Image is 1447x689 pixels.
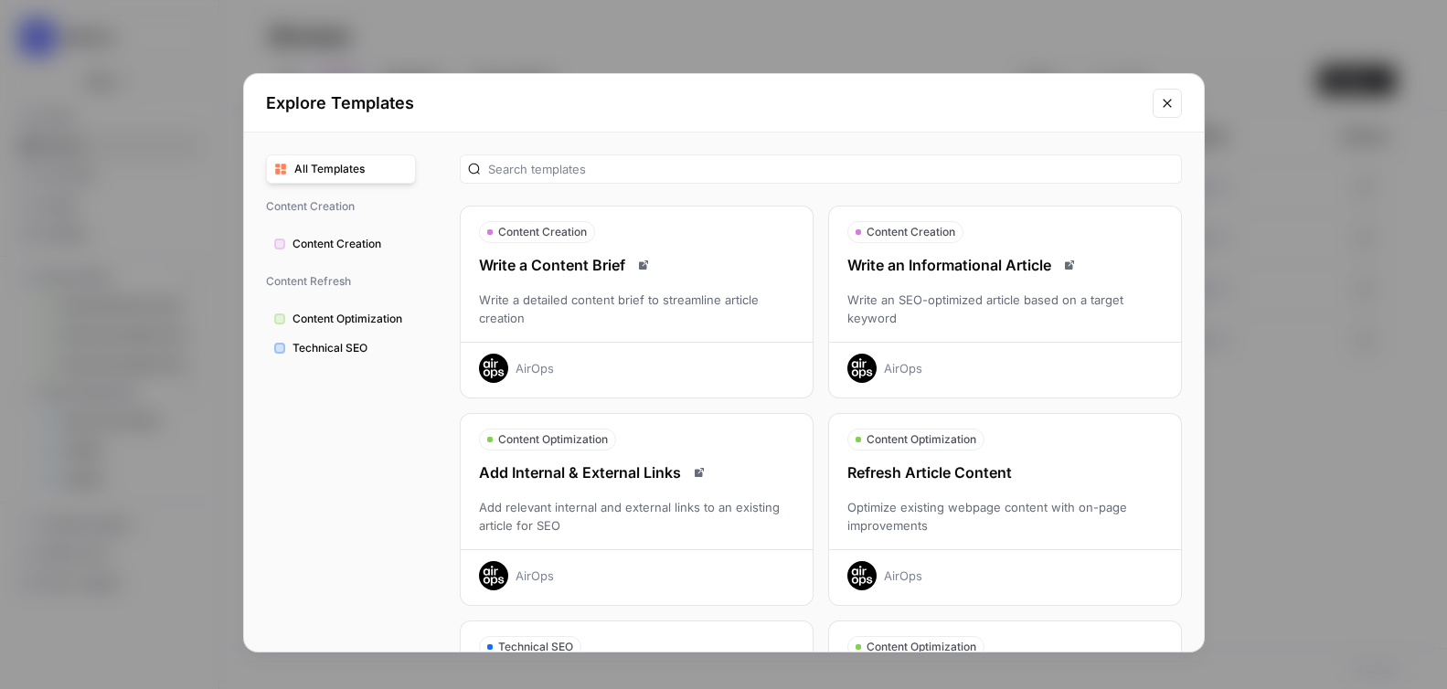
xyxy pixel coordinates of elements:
[867,639,976,655] span: Content Optimization
[829,498,1181,535] div: Optimize existing webpage content with on-page improvements
[829,291,1181,327] div: Write an SEO-optimized article based on a target keyword
[884,359,922,377] div: AirOps
[461,461,813,483] div: Add Internal & External Links
[828,206,1182,398] button: Content CreationWrite an Informational ArticleRead docsWrite an SEO-optimized article based on a ...
[266,304,416,334] button: Content Optimization
[460,206,814,398] button: Content CreationWrite a Content BriefRead docsWrite a detailed content brief to streamline articl...
[498,639,573,655] span: Technical SEO
[461,254,813,276] div: Write a Content Brief
[867,431,976,448] span: Content Optimization
[460,413,814,606] button: Content OptimizationAdd Internal & External LinksRead docsAdd relevant internal and external link...
[1153,89,1182,118] button: Close modal
[516,359,554,377] div: AirOps
[633,254,654,276] a: Read docs
[266,90,1142,116] h2: Explore Templates
[266,154,416,184] button: All Templates
[266,191,416,222] span: Content Creation
[516,567,554,585] div: AirOps
[688,461,710,483] a: Read docs
[266,266,416,297] span: Content Refresh
[461,498,813,535] div: Add relevant internal and external links to an existing article for SEO
[867,224,955,240] span: Content Creation
[829,461,1181,483] div: Refresh Article Content
[266,334,416,363] button: Technical SEO
[498,431,608,448] span: Content Optimization
[488,160,1174,178] input: Search templates
[1059,254,1080,276] a: Read docs
[884,567,922,585] div: AirOps
[294,161,408,177] span: All Templates
[293,340,408,356] span: Technical SEO
[828,413,1182,606] button: Content OptimizationRefresh Article ContentOptimize existing webpage content with on-page improve...
[266,229,416,259] button: Content Creation
[293,236,408,252] span: Content Creation
[829,254,1181,276] div: Write an Informational Article
[498,224,587,240] span: Content Creation
[293,311,408,327] span: Content Optimization
[461,291,813,327] div: Write a detailed content brief to streamline article creation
